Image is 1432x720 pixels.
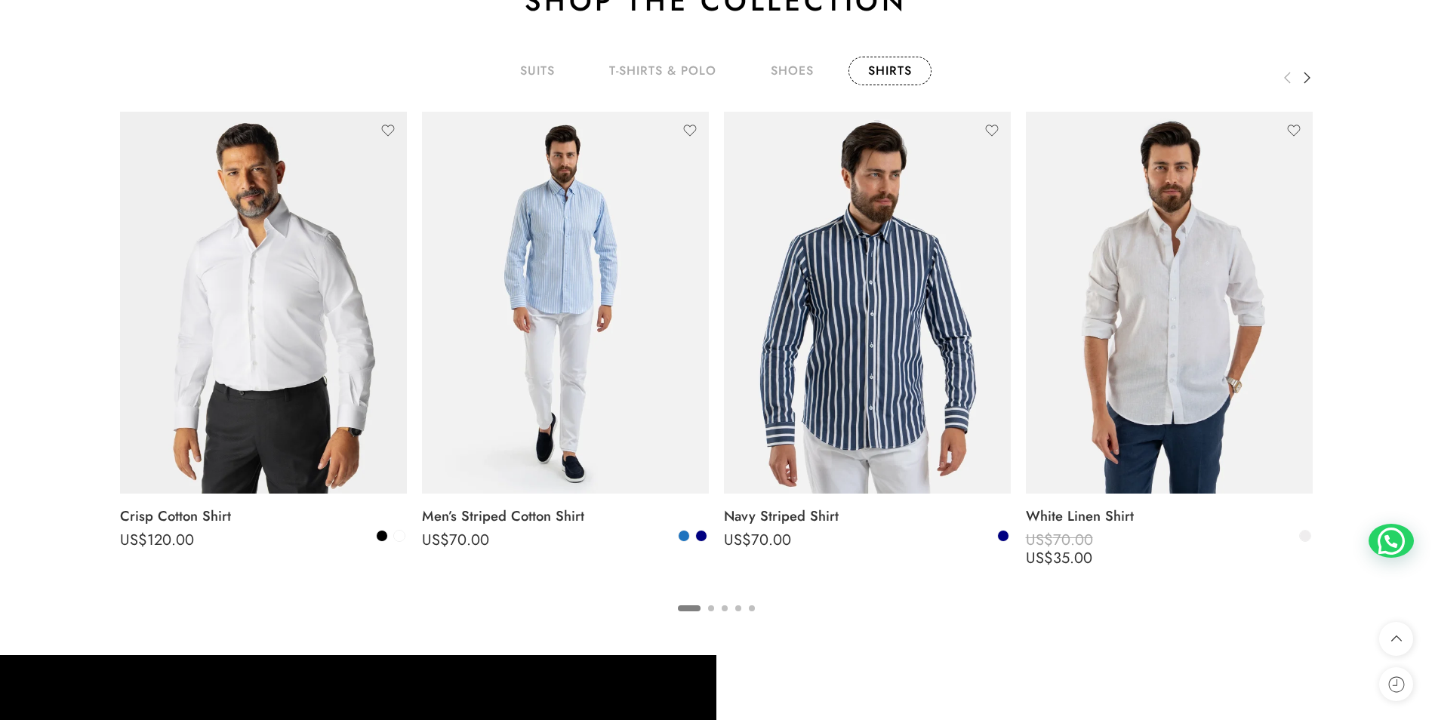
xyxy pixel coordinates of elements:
[1298,529,1312,543] a: Off-White
[1026,501,1313,531] a: White Linen Shirt
[120,529,147,551] span: US$
[677,529,691,543] a: Blue
[375,529,389,543] a: Black
[1026,529,1093,551] bdi: 70.00
[724,529,791,551] bdi: 70.00
[422,501,709,531] a: Men’s Striped Cotton Shirt
[848,57,932,85] a: shirts
[120,501,407,531] a: Crisp Cotton Shirt
[724,529,751,551] span: US$
[724,501,1011,531] a: Navy Striped Shirt
[500,57,574,85] a: Suits
[694,529,708,543] a: Navy
[393,529,406,543] a: White
[751,57,833,85] a: shoes
[1026,547,1053,569] span: US$
[590,57,736,85] a: T-Shirts & Polo
[422,529,449,551] span: US$
[120,529,194,551] bdi: 120.00
[1026,529,1053,551] span: US$
[996,529,1010,543] a: Navy
[422,529,489,551] bdi: 70.00
[1026,547,1092,569] bdi: 35.00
